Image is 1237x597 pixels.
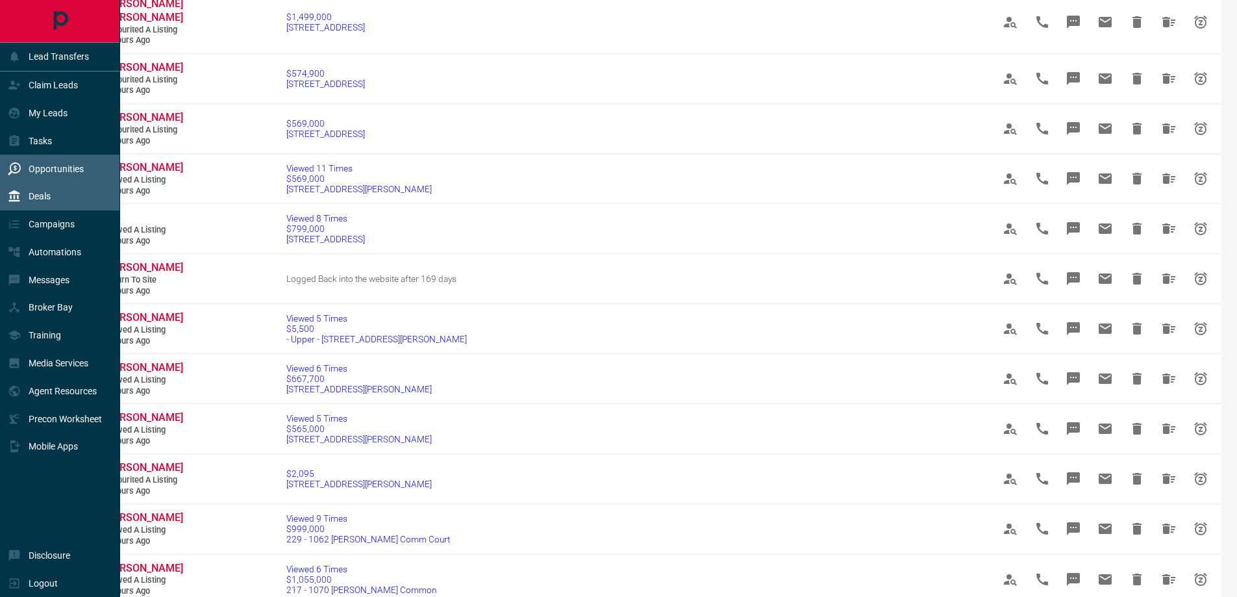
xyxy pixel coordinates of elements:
span: [PERSON_NAME] [105,161,183,173]
a: A B [105,211,182,225]
span: Message [1058,513,1089,544]
span: [PERSON_NAME] [105,61,183,73]
span: Email [1090,263,1121,294]
span: 3 hours ago [105,286,182,297]
span: Viewed 8 Times [286,213,365,223]
span: Logged Back into the website after 169 days [286,273,456,284]
span: View Profile [995,564,1026,595]
span: [PERSON_NAME] [105,361,183,374]
span: Hide [1121,113,1153,144]
span: View Profile [995,363,1026,394]
span: $2,095 [286,468,432,479]
span: [PERSON_NAME] [105,562,183,574]
span: Hide All from Tony Le [1153,513,1184,544]
span: Hide [1121,63,1153,94]
a: $569,000[STREET_ADDRESS] [286,118,365,139]
span: View Profile [995,63,1026,94]
span: View Profile [995,313,1026,344]
span: $5,500 [286,324,467,334]
span: $569,000 [286,173,432,184]
a: Viewed 11 Times$569,000[STREET_ADDRESS][PERSON_NAME] [286,163,432,194]
a: [PERSON_NAME] [105,411,182,425]
span: [PERSON_NAME] [105,261,183,273]
span: [PERSON_NAME] [105,411,183,424]
span: Viewed 5 Times [286,313,467,324]
span: [PERSON_NAME] [105,311,183,324]
a: Viewed 8 Times$799,000[STREET_ADDRESS] [286,213,365,244]
span: [STREET_ADDRESS][PERSON_NAME] [286,184,432,194]
span: View Profile [995,163,1026,194]
span: Viewed a Listing [105,425,182,436]
span: 3 hours ago [105,386,182,397]
span: Email [1090,363,1121,394]
span: Snooze [1185,263,1216,294]
span: 229 - 1062 [PERSON_NAME] Comm Court [286,534,450,544]
span: Viewed a Listing [105,375,182,386]
span: Snooze [1185,413,1216,444]
span: Hide [1121,513,1153,544]
span: Call [1027,163,1058,194]
span: Message [1058,6,1089,38]
span: Snooze [1185,513,1216,544]
span: $569,000 [286,118,365,129]
span: 5 hours ago [105,536,182,547]
span: Hide All from Anna Emanuel [1153,163,1184,194]
span: Call [1027,413,1058,444]
span: 3 hours ago [105,236,182,247]
a: Viewed 6 Times$1,055,000217 - 1070 [PERSON_NAME] Common [286,564,436,595]
span: $1,055,000 [286,574,436,585]
a: [PERSON_NAME] [105,311,182,325]
a: [PERSON_NAME] [105,461,182,475]
span: Viewed 9 Times [286,513,450,524]
span: Snooze [1185,213,1216,244]
span: Call [1027,363,1058,394]
span: Message [1058,564,1089,595]
span: Message [1058,213,1089,244]
span: Hide [1121,313,1153,344]
span: Hide All from Sara Amin [1153,463,1184,494]
span: Message [1058,163,1089,194]
span: Hide All from Connor Weir [1153,6,1184,38]
a: Viewed 5 Times$5,500- Upper - [STREET_ADDRESS][PERSON_NAME] [286,313,467,344]
a: Viewed 9 Times$999,000229 - 1062 [PERSON_NAME] Comm Court [286,513,450,544]
span: [PERSON_NAME] [105,111,183,123]
span: Viewed a Listing [105,575,182,586]
span: [STREET_ADDRESS][PERSON_NAME] [286,384,432,394]
span: 217 - 1070 [PERSON_NAME] Common [286,585,436,595]
span: Viewed a Listing [105,225,182,236]
span: View Profile [995,463,1026,494]
span: $799,000 [286,223,365,234]
span: Call [1027,463,1058,494]
span: Call [1027,213,1058,244]
span: Hide All from Melanie Morgan [1153,413,1184,444]
span: 3 hours ago [105,336,182,347]
span: Hide [1121,564,1153,595]
span: Email [1090,113,1121,144]
span: Favourited a Listing [105,75,182,86]
span: Message [1058,263,1089,294]
span: Email [1090,6,1121,38]
span: Hide All from Melanie Morgan [1153,363,1184,394]
span: Hide [1121,363,1153,394]
span: Favourited a Listing [105,25,182,36]
span: 5 hours ago [105,586,182,597]
span: Call [1027,63,1058,94]
span: Snooze [1185,113,1216,144]
span: Viewed 5 Times [286,413,432,424]
span: Viewed 6 Times [286,363,432,374]
a: [PERSON_NAME] [105,111,182,125]
a: [PERSON_NAME] [105,61,182,75]
span: Message [1058,313,1089,344]
span: Message [1058,463,1089,494]
a: $1,499,000[STREET_ADDRESS] [286,12,365,32]
span: Viewed a Listing [105,325,182,336]
span: Call [1027,564,1058,595]
span: Email [1090,163,1121,194]
span: Snooze [1185,363,1216,394]
span: Message [1058,363,1089,394]
span: Message [1058,113,1089,144]
span: Snooze [1185,6,1216,38]
span: Favourited a Listing [105,125,182,136]
span: Viewed a Listing [105,525,182,536]
span: Message [1058,63,1089,94]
